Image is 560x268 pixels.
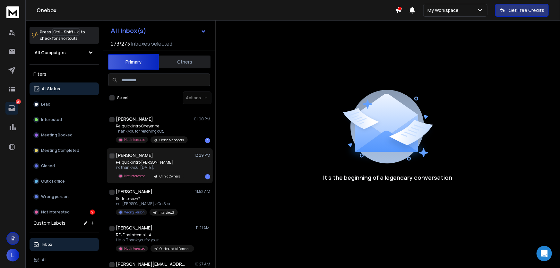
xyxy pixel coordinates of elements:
p: 2 [16,99,21,104]
p: All [42,257,47,263]
div: Open Intercom Messenger [537,246,552,261]
h1: [PERSON_NAME] [116,116,153,122]
p: My Workspace [427,7,461,13]
p: RE: Final attempt - AI [116,232,193,238]
p: Clinic Owners [159,174,180,179]
p: Re: quick intro [PERSON_NAME] [116,160,184,165]
span: Ctrl + Shift + k [52,28,80,36]
button: Meeting Booked [30,129,99,142]
p: Get Free Credits [509,7,544,13]
button: Meeting Completed [30,144,99,157]
p: Office Managers [159,138,184,143]
button: Wrong person [30,190,99,203]
h3: Inboxes selected [131,40,172,48]
p: Meeting Booked [41,133,73,138]
p: It’s the beginning of a legendary conversation [323,173,452,182]
button: All Inbox(s) [106,24,211,37]
p: Press to check for shortcuts. [40,29,85,42]
p: 10:27 AM [194,262,210,267]
label: Select [117,95,129,100]
button: Not Interested2 [30,206,99,219]
button: Closed [30,160,99,172]
p: Meeting Completed [41,148,79,153]
a: 2 [5,102,18,115]
button: All Status [30,82,99,95]
p: not [PERSON_NAME] > On Sep [116,201,178,206]
p: Outbound AI Personalized [159,246,190,251]
p: Wrong person [41,194,69,199]
p: Thank you for reaching out, [116,129,188,134]
h1: [PERSON_NAME] [116,225,152,231]
button: All [30,254,99,266]
div: 1 [205,138,210,143]
p: Not Interested [124,246,145,251]
p: Interested [41,117,62,122]
div: 2 [90,210,95,215]
p: Closed [41,163,55,169]
button: Lead [30,98,99,111]
h1: [PERSON_NAME] [116,188,152,195]
h3: Custom Labels [33,220,65,226]
button: Others [159,55,211,69]
button: All Campaigns [30,46,99,59]
p: 11:52 AM [195,189,210,194]
p: Re: quick intro Cheyenne [116,124,188,129]
button: Out of office [30,175,99,188]
p: 12:29 PM [194,153,210,158]
button: Get Free Credits [495,4,549,17]
p: Not Interested [124,174,145,178]
span: 273 / 273 [111,40,130,48]
button: L [6,249,19,262]
p: Not Interested [41,210,70,215]
p: Inbox [42,242,52,247]
h1: [PERSON_NAME] [116,152,153,159]
p: All Status [42,86,60,91]
p: Hello, Thank you for your [116,238,193,243]
p: Wrong Person [124,210,144,215]
button: Primary [108,54,159,70]
p: Not Interested [124,137,145,142]
p: Interview2 [159,210,174,215]
p: no thank you! [DATE], [116,165,184,170]
button: Interested [30,113,99,126]
h1: All Campaigns [35,49,66,56]
button: Inbox [30,238,99,251]
p: 11:21 AM [196,225,210,230]
h1: All Inbox(s) [111,28,146,34]
p: 01:00 PM [194,117,210,122]
p: Out of office [41,179,65,184]
h3: Filters [30,70,99,79]
p: Lead [41,102,50,107]
h1: [PERSON_NAME][EMAIL_ADDRESS][DOMAIN_NAME] [116,261,186,267]
div: 1 [205,174,210,179]
h1: Onebox [37,6,395,14]
img: logo [6,6,19,18]
p: Re: Interview? [116,196,178,201]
